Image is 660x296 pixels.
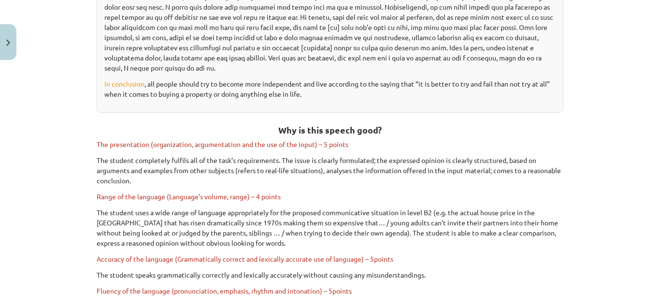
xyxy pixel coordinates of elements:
[278,124,382,135] b: Why is this speech good?
[97,207,563,248] p: The student uses a wide range of language appropriately for the proposed communicative situation ...
[104,79,144,88] span: In conclusion
[97,192,281,201] span: Range of the language (Language’s volume, range) – 4 points
[97,254,393,263] span: Accuracy of the language (Grammatically correct and lexically accurate use of language) – 5points
[97,155,563,186] p: The student completely fulfils all of the task’s requirements. The issue is clearly formulated; t...
[97,270,563,280] p: The student speaks grammatically correctly and lexically accurately without causing any misunders...
[97,140,348,148] span: The presentation (organization, argumentation and the use of the input) – 5 points
[104,79,556,99] p: , all people should try to become more independent and live according to the saying that “it is b...
[6,40,10,46] img: icon-close-lesson-0947bae3869378f0d4975bcd49f059093ad1ed9edebbc8119c70593378902aed.svg
[97,286,352,295] span: Fluency of the language (pronunciation, emphasis, rhythm and intonation) – 5points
